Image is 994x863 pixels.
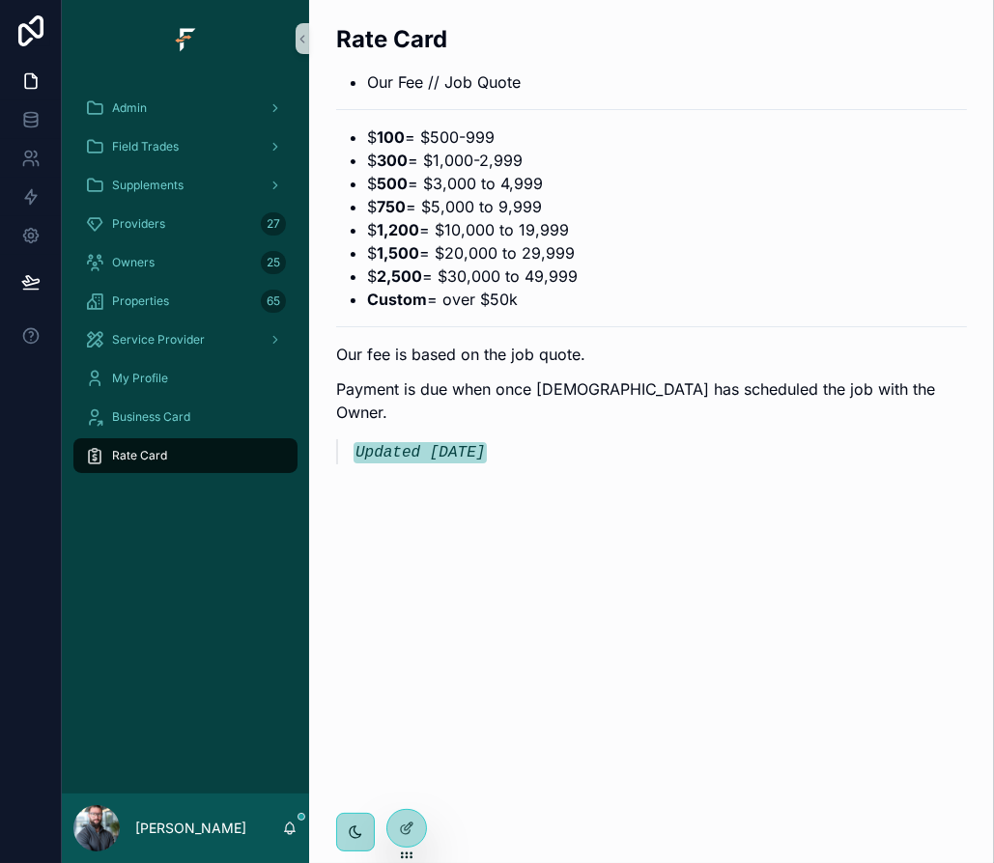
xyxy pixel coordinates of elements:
strong: Custom [367,290,427,309]
span: Rate Card [112,448,167,463]
li: $ = $5,000 to 9,999 [367,195,967,218]
strong: 750 [377,197,406,216]
span: Service Provider [112,332,205,348]
li: Our Fee // Job Quote [367,70,967,94]
a: Admin [73,91,298,125]
span: My Profile [112,371,168,386]
a: Rate Card [73,438,298,473]
li: $ = $10,000 to 19,999 [367,218,967,241]
div: 25 [261,251,286,274]
li: = over $50k [367,288,967,311]
div: 65 [261,290,286,313]
li: $ = $30,000 to 49,999 [367,264,967,288]
strong: 500 [377,174,408,193]
a: Field Trades [73,129,298,164]
strong: 1,500 [377,243,419,263]
span: Business Card [112,409,190,425]
li: $ = $500-999 [367,125,967,149]
li: $ = $3,000 to 4,999 [367,172,967,195]
span: Properties [112,293,169,309]
p: Payment is due when once [DEMOGRAPHIC_DATA] has scheduled the job with the Owner. [336,377,967,424]
strong: 300 [377,151,408,170]
li: $ = $20,000 to 29,999 [367,241,967,264]
div: scrollable content [62,77,309,498]
div: 27 [261,212,286,236]
span: Owners [112,255,155,270]
strong: 100 [377,127,405,147]
span: Providers [112,216,165,232]
span: Field Trades [112,139,179,154]
img: App logo [170,23,201,54]
h2: Rate Card [336,23,967,55]
strong: 2,500 [377,266,422,286]
li: $ = $1,000-2,999 [367,149,967,172]
span: Admin [112,100,147,116]
p: [PERSON_NAME] [135,819,246,838]
strong: 1,200 [377,220,419,239]
a: Properties65 [73,284,298,319]
a: Service Provider [73,322,298,357]
a: Supplements [73,168,298,203]
a: My Profile [73,361,298,396]
code: Updated [DATE] [354,442,487,463]
p: Our fee is based on the job quote. [336,343,967,366]
span: Supplements [112,178,184,193]
a: Owners25 [73,245,298,280]
a: Business Card [73,400,298,434]
a: Providers27 [73,207,298,241]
